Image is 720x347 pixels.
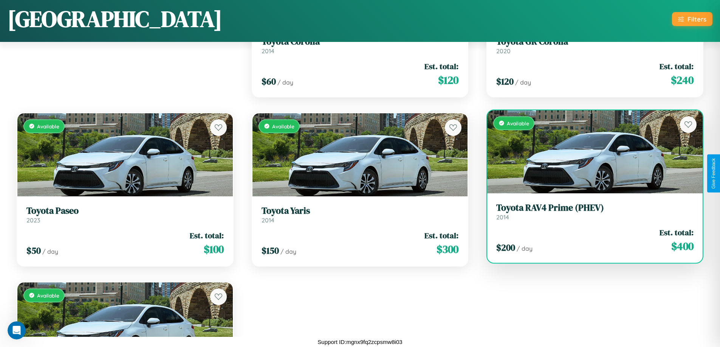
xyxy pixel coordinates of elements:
[671,239,694,254] span: $ 400
[687,15,706,23] div: Filters
[438,72,458,88] span: $ 120
[262,75,276,88] span: $ 60
[272,123,294,130] span: Available
[262,36,459,55] a: Toyota Corolla2014
[660,227,694,238] span: Est. total:
[37,123,59,130] span: Available
[517,245,533,252] span: / day
[190,230,224,241] span: Est. total:
[262,205,459,224] a: Toyota Yaris2014
[660,61,694,72] span: Est. total:
[26,205,224,216] h3: Toyota Paseo
[42,248,58,255] span: / day
[496,202,694,213] h3: Toyota RAV4 Prime (PHEV)
[37,292,59,299] span: Available
[496,202,694,221] a: Toyota RAV4 Prime (PHEV)2014
[671,72,694,88] span: $ 240
[26,205,224,224] a: Toyota Paseo2023
[496,36,694,55] a: Toyota GR Corolla2020
[262,216,274,224] span: 2014
[496,241,515,254] span: $ 200
[204,242,224,257] span: $ 100
[8,3,222,34] h1: [GEOGRAPHIC_DATA]
[424,61,458,72] span: Est. total:
[496,213,509,221] span: 2014
[8,321,26,339] iframe: Intercom live chat
[277,79,293,86] span: / day
[317,337,402,347] p: Support ID: mgnx9fq2zcpsmw8i03
[262,244,279,257] span: $ 150
[262,36,459,47] h3: Toyota Corolla
[262,47,274,55] span: 2014
[437,242,458,257] span: $ 300
[515,79,531,86] span: / day
[507,120,529,126] span: Available
[424,230,458,241] span: Est. total:
[711,158,716,189] div: Give Feedback
[672,12,712,26] button: Filters
[496,47,511,55] span: 2020
[26,216,40,224] span: 2023
[26,244,41,257] span: $ 50
[496,75,514,88] span: $ 120
[262,205,459,216] h3: Toyota Yaris
[280,248,296,255] span: / day
[496,36,694,47] h3: Toyota GR Corolla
